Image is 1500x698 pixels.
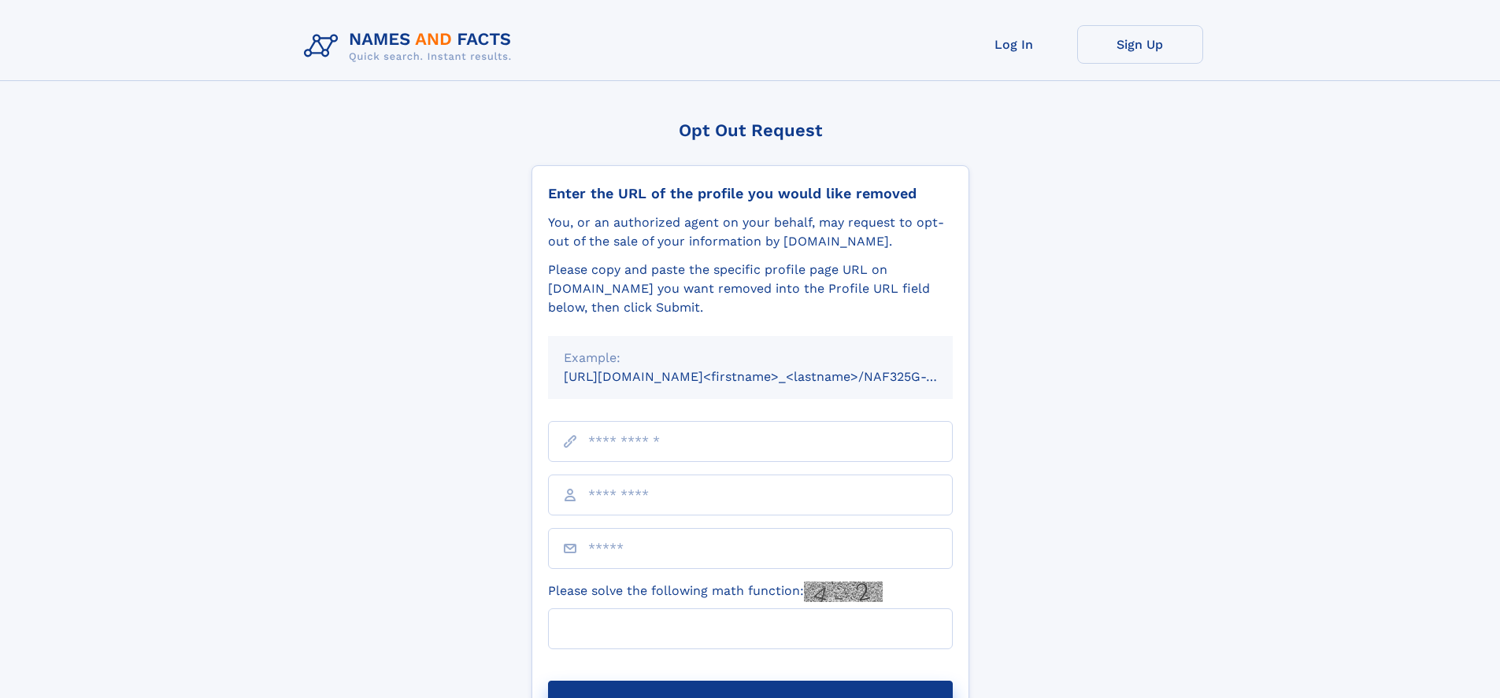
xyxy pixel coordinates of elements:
[548,582,883,602] label: Please solve the following math function:
[951,25,1077,64] a: Log In
[548,260,953,317] div: Please copy and paste the specific profile page URL on [DOMAIN_NAME] you want removed into the Pr...
[548,185,953,202] div: Enter the URL of the profile you would like removed
[531,120,969,140] div: Opt Out Request
[1077,25,1203,64] a: Sign Up
[564,349,937,367] div: Example:
[548,213,953,251] div: You, or an authorized agent on your behalf, may request to opt-out of the sale of your informatio...
[564,369,983,384] small: [URL][DOMAIN_NAME]<firstname>_<lastname>/NAF325G-xxxxxxxx
[298,25,524,68] img: Logo Names and Facts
